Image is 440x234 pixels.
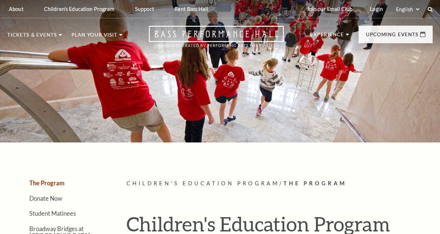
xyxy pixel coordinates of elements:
[71,33,117,41] p: Plan Your Visit
[44,6,114,12] p: Children's Education Program
[126,179,433,188] p: /
[29,210,76,217] a: Student Matinees
[366,32,418,41] p: Upcoming Events
[126,180,279,186] span: Children's Education Program
[310,32,344,41] p: Experience
[175,6,208,12] p: Rent Bass Hall
[395,6,421,13] select: Select:
[29,179,65,186] a: The Program
[9,6,23,12] p: About
[283,180,347,186] span: The Program
[135,6,154,12] p: Support
[7,33,57,41] p: Tickets & Events
[29,195,62,202] a: Donate Now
